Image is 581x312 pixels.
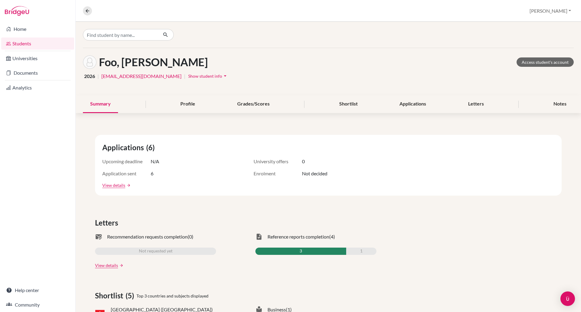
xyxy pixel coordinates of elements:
[102,170,151,177] span: Application sent
[560,291,575,306] div: Open Intercom Messenger
[188,233,193,240] span: (0)
[1,52,74,64] a: Universities
[139,248,172,255] span: Not requested yet
[230,95,277,113] div: Grades/Scores
[101,73,182,80] a: [EMAIL_ADDRESS][DOMAIN_NAME]
[102,142,146,153] span: Applications
[125,183,131,187] a: arrow_forward
[222,73,228,79] i: arrow_drop_down
[95,262,118,268] a: View details
[1,23,74,35] a: Home
[461,95,491,113] div: Letters
[97,73,99,80] span: |
[95,233,102,240] span: mark_email_read
[527,5,574,17] button: [PERSON_NAME]
[255,233,263,240] span: task
[332,95,365,113] div: Shortlist
[146,142,157,153] span: (6)
[517,57,574,67] a: Access student's account
[300,248,302,255] span: 3
[268,233,329,240] span: Reference reports completion
[151,170,153,177] span: 6
[1,284,74,296] a: Help center
[173,95,202,113] div: Profile
[302,158,305,165] span: 0
[329,233,335,240] span: (4)
[136,293,208,299] span: Top 3 countries and subjects displayed
[126,290,136,301] span: (5)
[254,158,302,165] span: University offers
[95,217,120,228] span: Letters
[1,67,74,79] a: Documents
[188,73,222,79] span: Show student info
[118,263,123,268] a: arrow_forward
[1,299,74,311] a: Community
[1,37,74,50] a: Students
[95,290,126,301] span: Shortlist
[188,71,228,81] button: Show student infoarrow_drop_down
[83,29,158,41] input: Find student by name...
[102,158,151,165] span: Upcoming deadline
[84,73,95,80] span: 2026
[83,55,97,69] img: Sheryl Foo's avatar
[151,158,159,165] span: N/A
[107,233,188,240] span: Recommendation requests completion
[302,170,327,177] span: Not decided
[99,56,208,69] h1: Foo, [PERSON_NAME]
[1,82,74,94] a: Analytics
[83,95,118,113] div: Summary
[392,95,433,113] div: Applications
[184,73,185,80] span: |
[360,248,363,255] span: 1
[254,170,302,177] span: Enrolment
[102,182,125,188] a: View details
[546,95,574,113] div: Notes
[5,6,29,16] img: Bridge-U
